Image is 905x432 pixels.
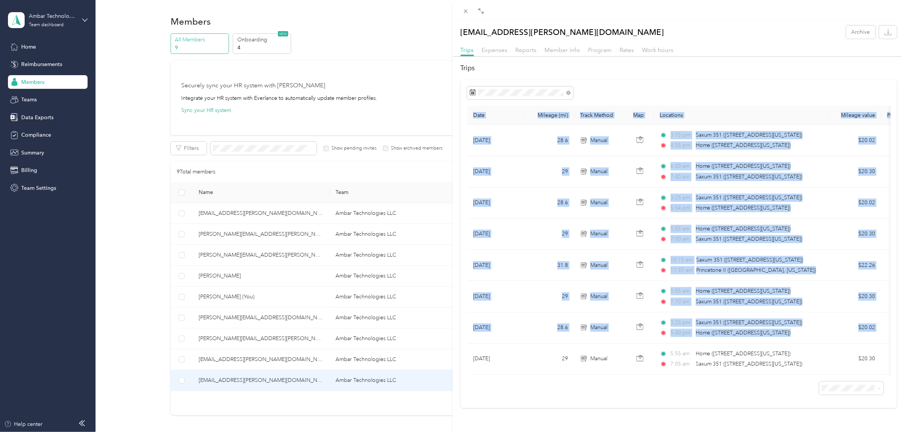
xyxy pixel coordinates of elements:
[524,125,574,156] td: 28.6
[590,230,607,238] span: Manual
[828,312,881,344] td: $20.02
[524,281,574,312] td: 29
[642,46,674,54] span: Work hours
[696,163,791,169] span: Home ([STREET_ADDRESS][US_STATE])
[461,46,474,54] span: Trips
[671,266,693,274] span: 11:35 am
[467,344,524,375] td: [DATE]
[524,312,574,344] td: 28.6
[828,156,881,187] td: $20.30
[671,204,692,212] span: 5:54 pm
[516,46,537,54] span: Reports
[461,25,664,39] p: [EMAIL_ADDRESS][PERSON_NAME][DOMAIN_NAME]
[696,194,803,201] span: Saxum 351 ([STREET_ADDRESS][US_STATE])
[696,236,803,242] span: Saxum 351 ([STREET_ADDRESS][US_STATE])
[828,188,881,219] td: $20.02
[461,63,897,73] h2: Trips
[671,235,692,243] span: 7:00 am
[620,46,634,54] span: Rates
[590,199,607,207] span: Manual
[671,360,692,368] span: 7:05 am
[696,361,803,367] span: Saxum 351 ([STREET_ADDRESS][US_STATE])
[846,25,875,39] button: Archive
[828,125,881,156] td: $20.02
[696,205,791,211] span: Home ([STREET_ADDRESS][US_STATE])
[863,389,905,432] iframe: Everlance-gr Chat Button Frame
[828,344,881,375] td: $20.30
[671,350,692,358] span: 5:55 am
[671,329,692,337] span: 5:40 pm
[671,194,692,202] span: 3:25 pm
[524,250,574,281] td: 31.8
[671,298,692,306] span: 7:10 am
[828,250,881,281] td: $22.26
[828,219,881,250] td: $20.30
[696,267,816,273] span: Princetone II ([GEOGRAPHIC_DATA], [US_STATE])
[696,298,803,305] span: Saxum 351 ([STREET_ADDRESS][US_STATE])
[467,106,524,125] th: Date
[590,292,607,301] span: Manual
[696,142,791,148] span: Home ([STREET_ADDRESS][US_STATE])
[671,318,692,327] span: 3:25 pm
[524,106,574,125] th: Mileage (mi)
[654,106,828,125] th: Locations
[696,350,791,357] span: Home ([STREET_ADDRESS][US_STATE])
[696,330,791,336] span: Home ([STREET_ADDRESS][US_STATE])
[467,188,524,219] td: [DATE]
[590,167,607,176] span: Manual
[627,106,654,125] th: Map
[467,312,524,344] td: [DATE]
[467,219,524,250] td: [DATE]
[524,188,574,219] td: 28.6
[671,287,692,295] span: 5:55 am
[696,225,791,232] span: Home ([STREET_ADDRESS][US_STATE])
[671,131,692,139] span: 3:15 pm
[671,225,692,233] span: 5:55 am
[590,355,607,363] span: Manual
[590,261,607,270] span: Manual
[467,281,524,312] td: [DATE]
[467,125,524,156] td: [DATE]
[545,46,580,54] span: Member info
[482,46,508,54] span: Expenses
[588,46,612,54] span: Program
[828,106,881,125] th: Mileage value
[671,141,692,150] span: 4:55 pm
[524,156,574,187] td: 29
[671,256,693,264] span: 10:15 am
[574,106,627,125] th: Track Method
[696,319,803,326] span: Saxum 351 ([STREET_ADDRESS][US_STATE])
[828,281,881,312] td: $20.30
[467,250,524,281] td: [DATE]
[524,219,574,250] td: 29
[696,288,791,294] span: Home ([STREET_ADDRESS][US_STATE])
[696,257,803,263] span: Saxum 351 ([STREET_ADDRESS][US_STATE])
[696,173,803,180] span: Saxum 351 ([STREET_ADDRESS][US_STATE])
[590,136,607,145] span: Manual
[467,156,524,187] td: [DATE]
[696,132,803,138] span: Saxum 351 ([STREET_ADDRESS][US_STATE])
[524,344,574,375] td: 29
[590,323,607,332] span: Manual
[671,173,692,181] span: 7:40 am
[671,162,692,170] span: 6:00 am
